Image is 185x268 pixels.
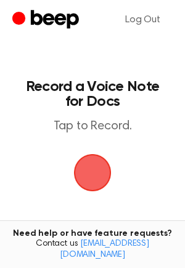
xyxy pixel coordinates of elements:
[22,79,163,109] h1: Record a Voice Note for Docs
[12,8,82,32] a: Beep
[7,239,178,261] span: Contact us
[60,240,149,259] a: [EMAIL_ADDRESS][DOMAIN_NAME]
[113,5,173,35] a: Log Out
[22,119,163,134] p: Tap to Record.
[74,154,111,191] img: Beep Logo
